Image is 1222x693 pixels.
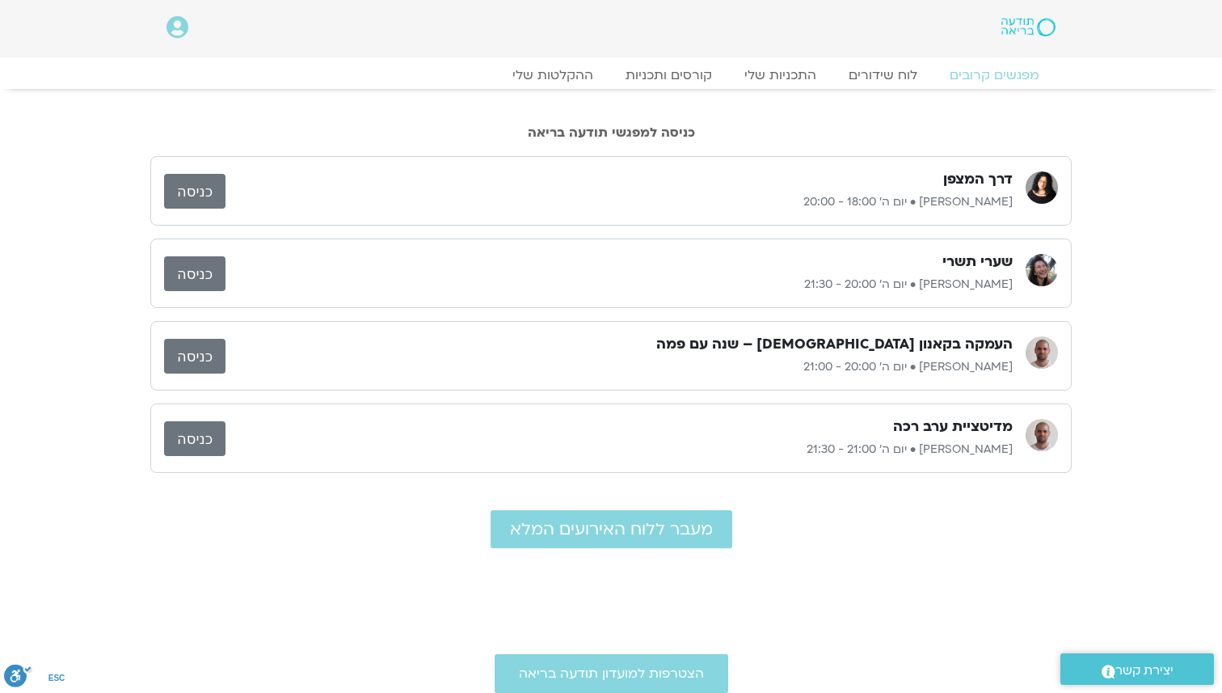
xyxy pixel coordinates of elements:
[942,252,1013,272] h3: שערי תשרי
[933,67,1056,83] a: מפגשים קרובים
[150,125,1072,140] h2: כניסה למפגשי תודעה בריאה
[491,510,732,548] a: מעבר ללוח האירועים המלא
[1115,660,1174,682] span: יצירת קשר
[225,357,1013,377] p: [PERSON_NAME] • יום ה׳ 20:00 - 21:00
[943,170,1013,189] h3: דרך המצפן
[832,67,933,83] a: לוח שידורים
[225,440,1013,459] p: [PERSON_NAME] • יום ה׳ 21:00 - 21:30
[510,520,713,539] span: מעבר ללוח האירועים המלא
[496,67,609,83] a: ההקלטות שלי
[164,421,225,456] a: כניסה
[164,339,225,374] a: כניסה
[609,67,728,83] a: קורסים ותכניות
[225,275,1013,294] p: [PERSON_NAME] • יום ה׳ 20:00 - 21:30
[164,256,225,291] a: כניסה
[519,666,704,681] span: הצטרפות למועדון תודעה בריאה
[225,192,1013,212] p: [PERSON_NAME] • יום ה׳ 18:00 - 20:00
[656,335,1013,354] h3: העמקה בקאנון [DEMOGRAPHIC_DATA] – שנה עם פמה
[495,654,728,693] a: הצטרפות למועדון תודעה בריאה
[1026,419,1058,451] img: דקל קנטי
[728,67,832,83] a: התכניות שלי
[893,417,1013,437] h3: מדיטציית ערב רכה
[166,67,1056,83] nav: Menu
[164,174,225,209] a: כניסה
[1026,254,1058,286] img: מירה רגב
[1026,171,1058,204] img: ארנינה קשתן
[1026,336,1058,369] img: דקל קנטי
[1060,653,1214,685] a: יצירת קשר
